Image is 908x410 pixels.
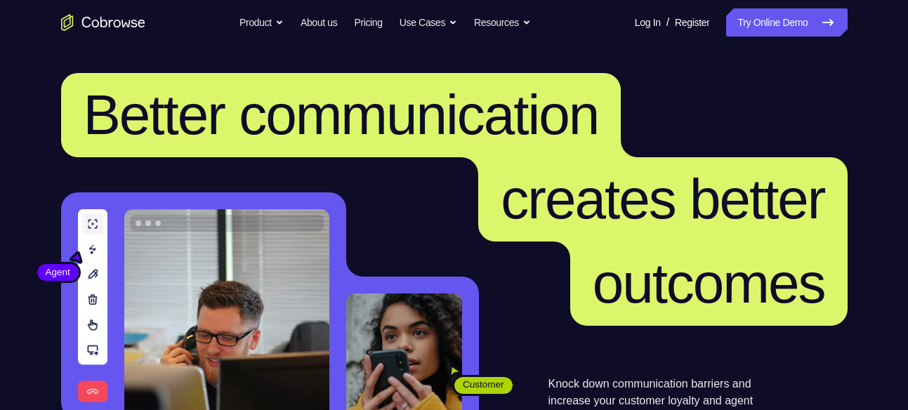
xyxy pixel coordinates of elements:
[593,252,825,315] span: outcomes
[474,8,531,37] button: Resources
[84,84,599,146] span: Better communication
[726,8,847,37] a: Try Online Demo
[501,168,824,230] span: creates better
[400,8,457,37] button: Use Cases
[301,8,337,37] a: About us
[635,8,661,37] a: Log In
[239,8,284,37] button: Product
[675,8,709,37] a: Register
[666,14,669,31] span: /
[61,14,145,31] a: Go to the home page
[354,8,382,37] a: Pricing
